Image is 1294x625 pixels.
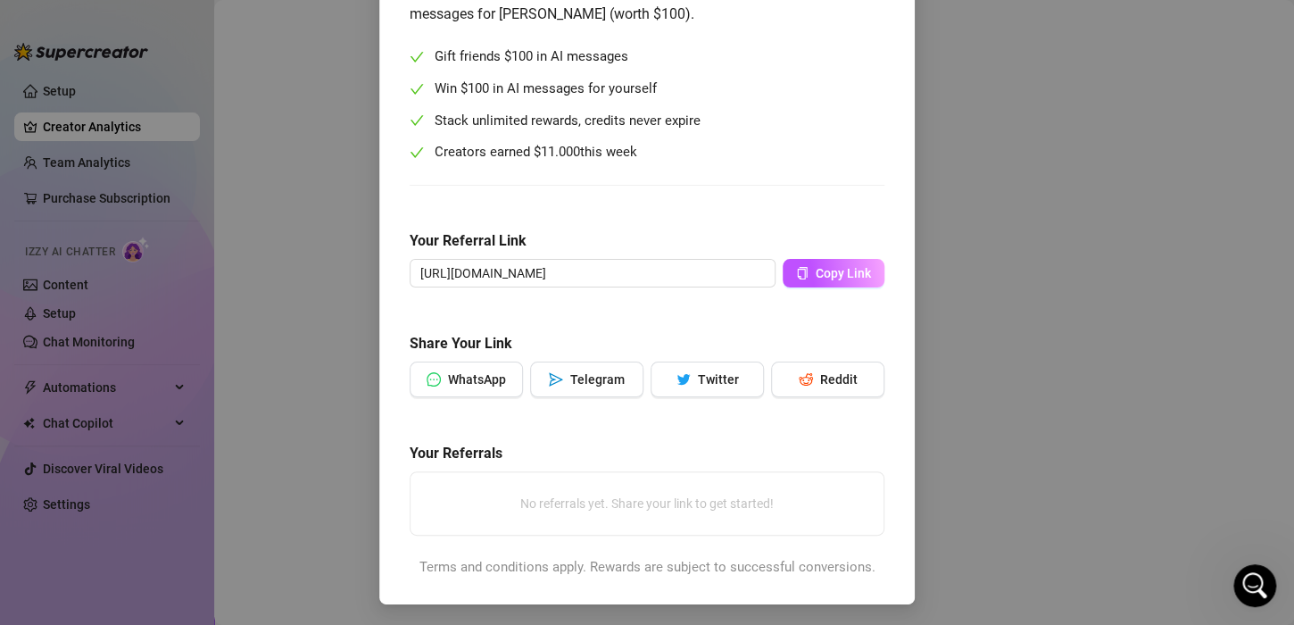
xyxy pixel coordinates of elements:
button: redditReddit [771,362,884,397]
button: twitterTwitter [651,362,764,397]
span: Gift friends $100 in AI messages [435,46,628,68]
div: Hey [PERSON_NAME],I just checked everything and it all looks great on our end. Your descriptions ... [14,296,293,511]
div: Ella says… [14,108,343,231]
span: send [549,372,563,387]
button: Send a message… [306,481,335,510]
span: Creators earned $ this week [435,142,637,163]
img: Profile image for Giselle [83,258,101,276]
span: check [410,82,424,96]
span: Win $100 in AI messages for yourself [435,79,657,100]
h5: Your Referrals [410,443,884,464]
div: Giselle says… [14,255,343,296]
span: Twitter [698,372,739,387]
div: Amazing! Thanks for letting us know, I’ll review your bio now and make sure everything looks good... [14,108,293,217]
div: [DATE] [14,231,343,255]
span: check [410,113,424,128]
span: reddit [799,372,813,387]
h5: Your Referral Link [410,230,884,252]
h5: Share Your Link [410,333,884,354]
button: sendTelegram [530,362,643,397]
span: Telegram [570,372,625,387]
span: Reddit [820,372,858,387]
img: Profile image for Ella [51,10,79,38]
span: check [410,146,424,160]
span: WhatsApp [448,372,506,387]
span: Stack unlimited rewards, credits never expire [435,111,701,132]
button: messageWhatsApp [410,362,523,397]
p: The team can also help [87,22,222,40]
button: Copy Link [783,259,884,287]
div: Done! [291,65,328,83]
div: Amazing! Thanks for letting us know, I’ll review your bio now and make sure everything looks good... [29,119,278,206]
div: Giselle says… [14,296,343,543]
div: Close [313,7,345,39]
button: Gif picker [56,488,71,503]
iframe: Intercom live chat [1233,564,1276,607]
span: message [427,372,441,387]
span: Copy Link [816,266,871,280]
button: Home [279,7,313,41]
div: Andrea says… [14,54,343,108]
div: Hey [PERSON_NAME], I just checked everything and it all looks great on our end. Your descriptions... [29,307,278,500]
textarea: Message… [15,451,342,481]
span: check [410,50,424,64]
button: Emoji picker [28,488,42,503]
div: joined the conversation [106,259,275,275]
span: twitter [676,372,691,387]
div: Terms and conditions apply. Rewards are subject to successful conversions. [410,557,884,579]
span: copy [796,267,809,279]
h1: [PERSON_NAME] [87,9,203,22]
button: go back [12,7,46,41]
div: Done! [277,54,343,94]
b: Giselle [106,261,147,273]
button: Upload attachment [85,488,99,503]
div: No referrals yet. Share your link to get started! [418,479,876,528]
button: Start recording [113,488,128,503]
